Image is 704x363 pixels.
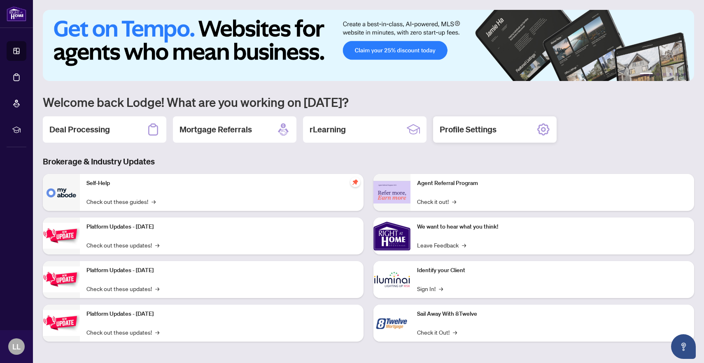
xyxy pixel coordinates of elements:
[179,124,252,135] h2: Mortgage Referrals
[155,284,159,293] span: →
[86,328,159,337] a: Check out these updates!→
[86,310,357,319] p: Platform Updates - [DATE]
[155,240,159,250] span: →
[49,124,110,135] h2: Deal Processing
[43,223,80,249] img: Platform Updates - July 21, 2025
[417,310,688,319] p: Sail Away With 8Twelve
[86,222,357,231] p: Platform Updates - [DATE]
[453,328,457,337] span: →
[43,94,694,110] h1: Welcome back Lodge! What are you working on [DATE]?
[43,310,80,336] img: Platform Updates - June 23, 2025
[640,73,653,76] button: 1
[373,305,410,342] img: Sail Away With 8Twelve
[43,174,80,211] img: Self-Help
[373,217,410,254] img: We want to hear what you think!
[43,10,694,81] img: Slide 0
[417,197,456,206] a: Check it out!→
[671,334,696,359] button: Open asap
[452,197,456,206] span: →
[663,73,666,76] button: 3
[373,261,410,298] img: Identify your Client
[417,179,688,188] p: Agent Referral Program
[417,266,688,275] p: Identify your Client
[310,124,346,135] h2: rLearning
[683,73,686,76] button: 6
[86,197,156,206] a: Check out these guides!→
[152,197,156,206] span: →
[43,156,694,167] h3: Brokerage & Industry Updates
[7,6,26,21] img: logo
[12,341,21,352] span: LL
[417,328,457,337] a: Check it Out!→
[86,240,159,250] a: Check out these updates!→
[439,284,443,293] span: →
[86,284,159,293] a: Check out these updates!→
[676,73,679,76] button: 5
[43,266,80,292] img: Platform Updates - July 8, 2025
[669,73,673,76] button: 4
[417,222,688,231] p: We want to hear what you think!
[656,73,660,76] button: 2
[86,179,357,188] p: Self-Help
[462,240,466,250] span: →
[350,177,360,187] span: pushpin
[86,266,357,275] p: Platform Updates - [DATE]
[417,240,466,250] a: Leave Feedback→
[373,181,410,203] img: Agent Referral Program
[417,284,443,293] a: Sign In!→
[155,328,159,337] span: →
[440,124,497,135] h2: Profile Settings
